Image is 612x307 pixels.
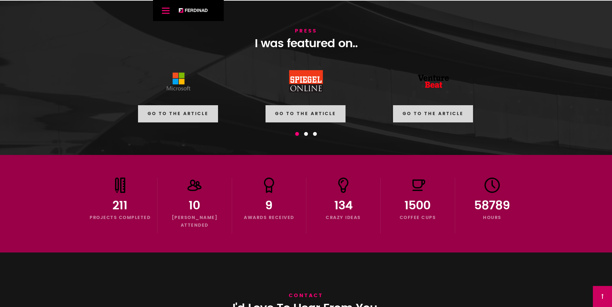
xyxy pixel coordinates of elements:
[178,8,208,13] a: [PERSON_NAME]
[387,197,448,214] h3: 1500
[159,4,172,17] a: Menu
[593,286,612,307] a: Back to Top
[201,26,411,36] h5: Press
[89,214,151,222] h5: Projects Completed
[313,197,374,214] h3: 134
[393,105,473,122] a: Go to the article
[164,197,225,214] h3: 10
[238,197,300,214] h3: 9
[201,291,411,300] h5: Contact
[462,197,523,214] h3: 58789
[462,214,523,222] h5: Hours
[162,10,170,11] span: Menu
[201,37,411,51] h1: I was featured on..
[387,214,448,222] h5: Coffee Cups
[266,105,346,122] a: Go to the article
[164,214,225,230] h5: [PERSON_NAME] Attended
[238,214,300,222] h5: Awards Received
[138,105,218,122] a: Go to the article
[313,214,374,222] h5: Crazy Ideas
[89,197,151,214] h3: 211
